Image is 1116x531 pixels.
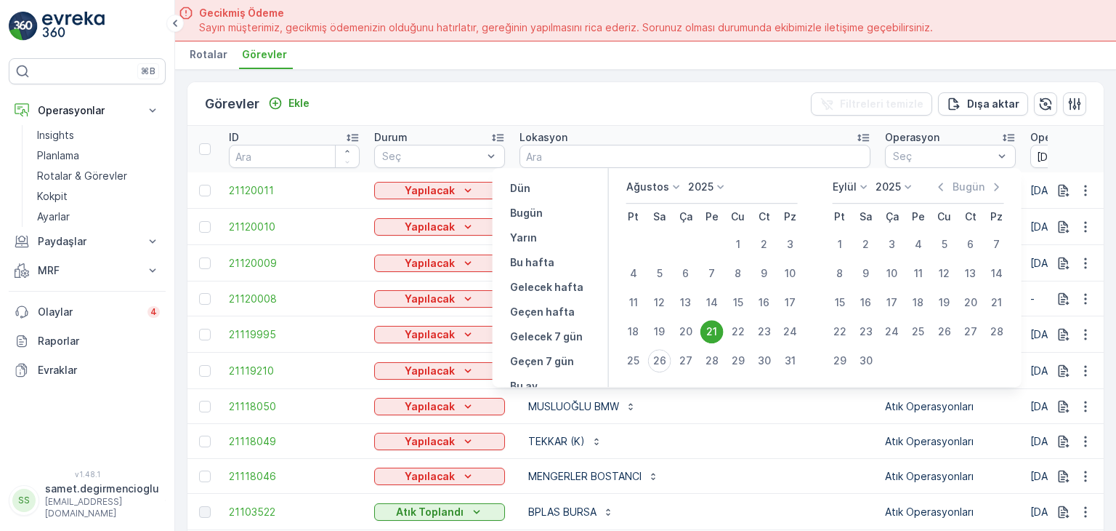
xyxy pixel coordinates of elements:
[881,291,904,314] div: 17
[854,291,878,314] div: 16
[150,306,157,318] p: 4
[907,320,930,343] div: 25
[699,204,725,230] th: Perşembe
[374,182,505,199] button: Yapılacak
[45,496,159,519] p: [EMAIL_ADDRESS][DOMAIN_NAME]
[405,256,455,271] p: Yapılacak
[374,433,505,450] button: Yapılacak
[827,204,853,230] th: Pazartesi
[622,349,645,372] div: 25
[9,96,166,125] button: Operasyonlar
[727,233,750,256] div: 1
[229,434,360,449] span: 21118049
[985,233,1008,256] div: 7
[879,204,905,230] th: Çarşamba
[396,505,464,519] p: Atık Toplandı
[984,204,1010,230] th: Pazar
[37,148,79,163] p: Planlama
[779,233,802,256] div: 3
[779,349,802,372] div: 31
[753,320,776,343] div: 23
[881,262,904,285] div: 10
[229,220,360,234] a: 21120010
[37,209,70,224] p: Ayarlar
[519,395,645,418] button: MUSLUOĞLU BMW
[854,233,878,256] div: 2
[528,505,597,519] p: BPLAS BURSA
[374,468,505,485] button: Yapılacak
[405,292,455,306] p: Yapılacak
[504,204,549,222] button: Bugün
[931,204,958,230] th: Cuma
[753,233,776,256] div: 2
[510,280,583,295] p: Gelecek hafta
[9,256,166,285] button: MRF
[959,233,982,256] div: 6
[777,204,804,230] th: Pazar
[45,482,159,496] p: samet.degirmencioglu
[9,298,166,327] a: Olaylar4
[753,349,776,372] div: 30
[205,94,259,114] p: Görevler
[374,398,505,415] button: Yapılacak
[31,166,166,186] a: Rotalar & Görevler
[262,95,315,112] button: Ekle
[519,465,668,488] button: MENGERLER BOSTANCI
[229,327,360,342] a: 21119995
[9,482,166,519] button: SSsamet.degirmencioglu[EMAIL_ADDRESS][DOMAIN_NAME]
[229,292,360,306] span: 21120008
[38,103,137,118] p: Operasyonlar
[878,494,1023,530] td: Atık Operasyonları
[504,303,581,321] button: Geçen hafta
[853,204,879,230] th: Salı
[648,291,671,314] div: 12
[673,204,699,230] th: Çarşamba
[199,20,933,35] span: Sayın müşterimiz, gecikmiş ödemenizin olduğunu hatırlatır, gereğinin yapılmasını rica ederiz. Sor...
[38,234,137,249] p: Paydaşlar
[959,320,982,343] div: 27
[38,363,160,378] p: Evraklar
[229,145,360,168] input: Ara
[933,320,956,343] div: 26
[727,320,750,343] div: 22
[199,293,211,305] div: Toggle Row Selected
[622,262,645,285] div: 4
[374,503,505,521] button: Atık Toplandı
[878,424,1023,459] td: Atık Operasyonları
[700,320,724,343] div: 21
[504,180,536,197] button: Dün
[519,130,567,145] p: Lokasyon
[229,256,360,271] span: 21120009
[38,305,139,319] p: Olaylar
[510,330,583,344] p: Gelecek 7 gün
[725,204,751,230] th: Cuma
[727,262,750,285] div: 8
[190,47,227,62] span: Rotalar
[907,291,930,314] div: 18
[854,262,878,285] div: 9
[141,65,155,77] p: ⌘B
[31,125,166,145] a: Insights
[933,233,956,256] div: 5
[504,378,543,395] button: Bu ay
[9,12,38,41] img: logo
[504,328,589,346] button: Gelecek 7 gün
[374,326,505,343] button: Yapılacak
[985,291,1008,314] div: 21
[779,262,802,285] div: 10
[229,364,360,378] span: 21119210
[833,180,857,194] p: Eylül
[854,349,878,372] div: 30
[38,334,160,348] p: Raporlar
[374,362,505,380] button: Yapılacak
[374,290,505,308] button: Yapılacak
[648,262,671,285] div: 5
[504,229,543,247] button: Yarın
[374,255,505,272] button: Yapılacak
[229,183,360,198] a: 21120011
[967,97,1019,111] p: Dışa aktar
[688,180,713,194] p: 2025
[828,262,852,285] div: 8
[1030,130,1115,145] p: Operasyon Tarihi
[779,320,802,343] div: 24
